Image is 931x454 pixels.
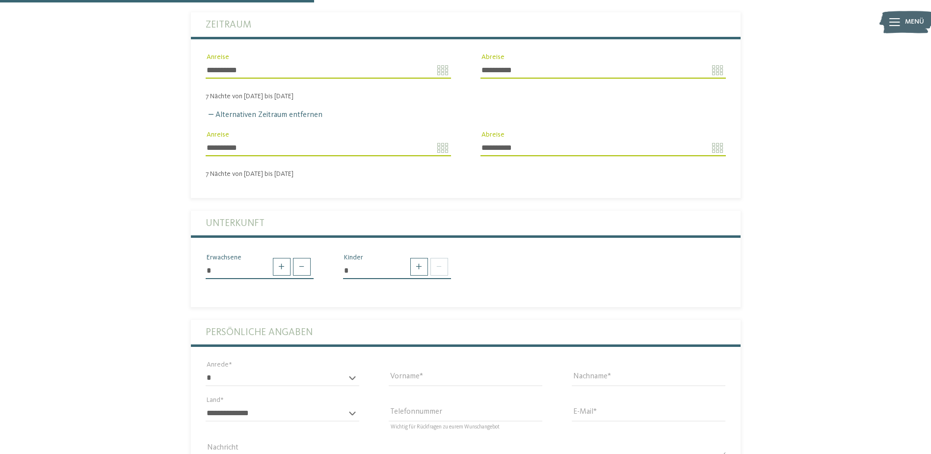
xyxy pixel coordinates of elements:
label: Alternativen Zeitraum entfernen [206,111,322,119]
div: 7 Nächte von [DATE] bis [DATE] [191,170,741,178]
label: Persönliche Angaben [206,320,726,344]
label: Zeitraum [206,12,726,37]
div: 7 Nächte von [DATE] bis [DATE] [191,92,741,101]
span: Wichtig für Rückfragen zu eurem Wunschangebot [391,425,500,430]
label: Unterkunft [206,211,726,235]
